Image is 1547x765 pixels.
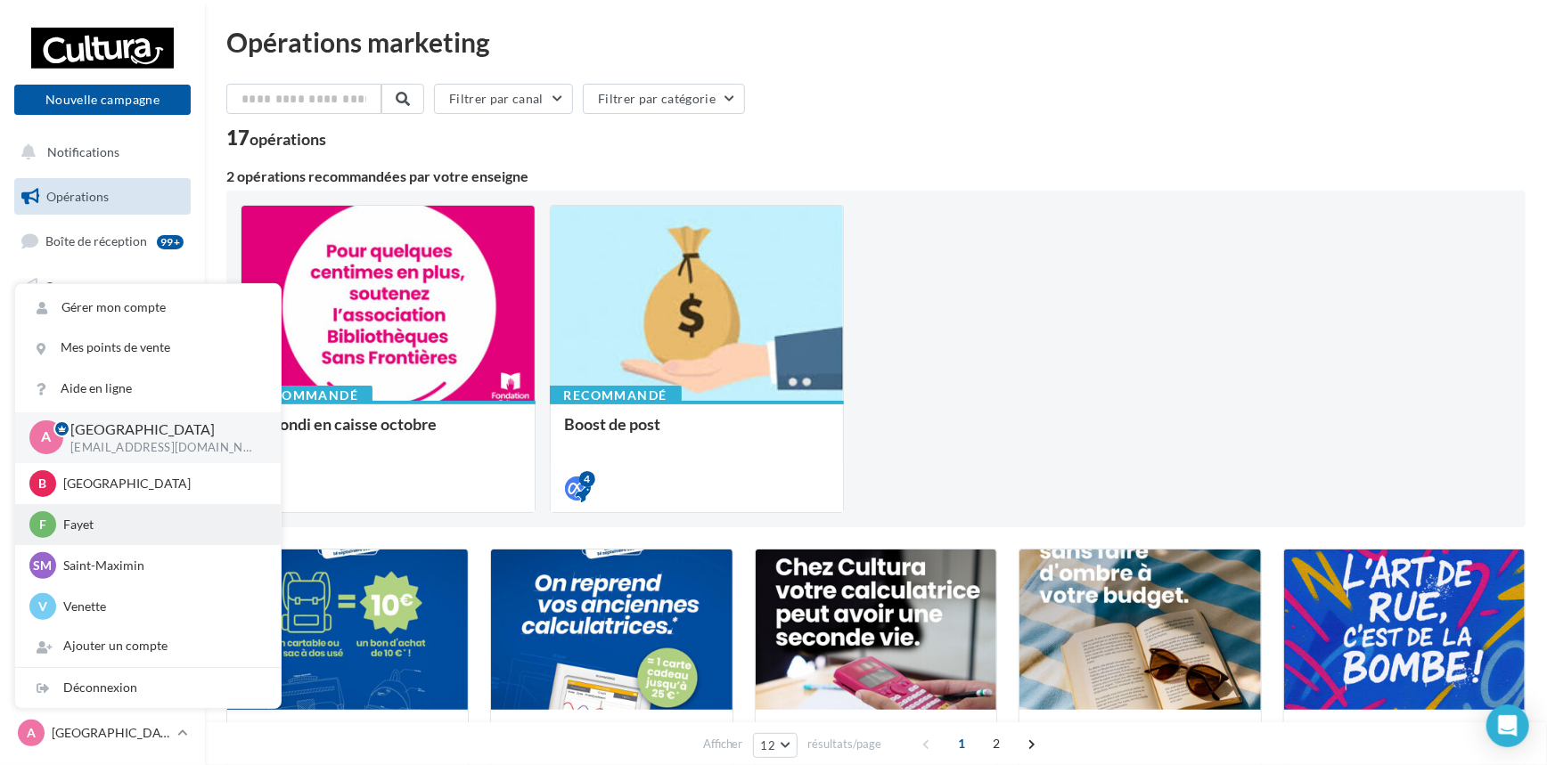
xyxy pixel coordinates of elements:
p: [GEOGRAPHIC_DATA] [70,419,252,440]
div: Déconnexion [15,668,281,708]
button: Notifications [11,134,187,171]
button: Filtrer par catégorie [583,84,745,114]
div: Open Intercom Messenger [1486,704,1529,747]
a: Calendrier [11,356,194,394]
div: Ajouter un compte [15,626,281,666]
div: opérations [250,131,326,147]
a: Mes points de vente [15,328,281,368]
a: Campagnes [11,268,194,305]
div: 4 [579,471,595,487]
a: Boîte de réception99+ [11,222,194,260]
span: Notifications [47,144,119,159]
button: 12 [753,733,798,758]
div: 2 opérations recommandées par votre enseigne [226,169,1526,183]
button: Nouvelle campagne [14,85,191,115]
span: A [27,724,36,742]
span: 2 [982,729,1011,758]
span: Boîte de réception [45,233,147,248]
div: Recommandé [241,386,372,405]
span: SM [34,557,53,574]
a: Aide en ligne [15,369,281,409]
div: 99+ [157,235,184,249]
p: Saint-Maximin [63,557,259,574]
div: Arrondi en caisse octobre [256,415,520,451]
span: F [39,516,46,533]
span: résultats/page [807,736,881,753]
span: A [42,427,52,448]
a: A [GEOGRAPHIC_DATA] [14,716,191,750]
button: Filtrer par canal [434,84,573,114]
div: Recommandé [550,386,682,405]
span: V [38,598,47,615]
div: Boost de post [565,415,830,451]
a: Opérations [11,178,194,216]
div: Opérations marketing [226,28,1526,55]
span: Afficher [703,736,743,753]
span: 1 [947,729,976,758]
p: [GEOGRAPHIC_DATA] [63,475,259,492]
a: Médiathèque [11,313,194,350]
p: Fayet [63,516,259,533]
p: Venette [63,598,259,615]
span: 12 [761,738,776,753]
p: [GEOGRAPHIC_DATA] [52,724,170,742]
div: 17 [226,128,326,148]
span: B [39,475,47,492]
span: Campagnes [45,279,109,294]
p: [EMAIL_ADDRESS][DOMAIN_NAME] [70,440,252,456]
a: Gérer mon compte [15,288,281,328]
span: Opérations [46,189,109,204]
